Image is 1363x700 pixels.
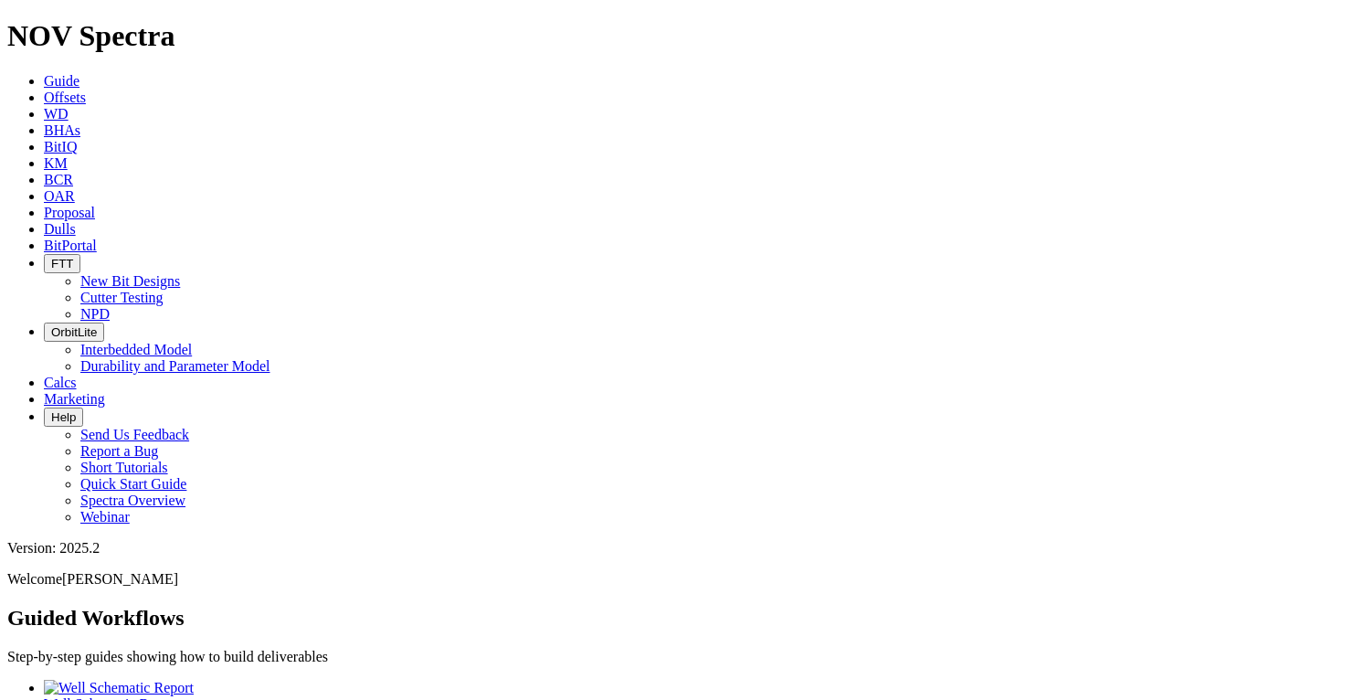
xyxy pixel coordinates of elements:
[7,649,1356,665] p: Step-by-step guides showing how to build deliverables
[44,221,76,237] a: Dulls
[44,188,75,204] a: OAR
[80,460,168,475] a: Short Tutorials
[80,427,189,442] a: Send Us Feedback
[80,273,180,289] a: New Bit Designs
[80,509,130,525] a: Webinar
[80,306,110,322] a: NPD
[44,391,105,407] a: Marketing
[7,606,1356,631] h2: Guided Workflows
[51,410,76,424] span: Help
[44,205,95,220] a: Proposal
[7,540,1356,557] div: Version: 2025.2
[44,139,77,154] a: BitIQ
[80,493,185,508] a: Spectra Overview
[62,571,178,587] span: [PERSON_NAME]
[80,476,186,492] a: Quick Start Guide
[7,19,1356,53] h1: NOV Spectra
[44,73,79,89] a: Guide
[44,90,86,105] a: Offsets
[44,106,69,122] a: WD
[80,358,270,374] a: Durability and Parameter Model
[44,238,97,253] a: BitPortal
[7,571,1356,588] p: Welcome
[44,122,80,138] a: BHAs
[44,375,77,390] a: Calcs
[80,443,158,459] a: Report a Bug
[80,342,192,357] a: Interbedded Model
[51,325,97,339] span: OrbitLite
[80,290,164,305] a: Cutter Testing
[44,172,73,187] a: BCR
[51,257,73,270] span: FTT
[44,155,68,171] a: KM
[44,323,104,342] button: OrbitLite
[44,254,80,273] button: FTT
[44,408,83,427] button: Help
[44,680,194,696] img: Well Schematic Report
